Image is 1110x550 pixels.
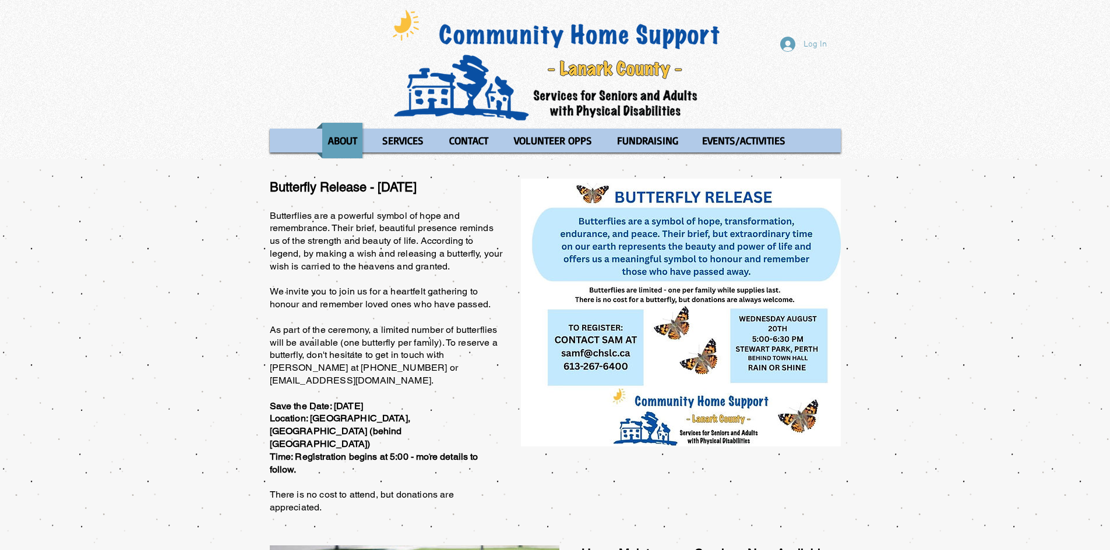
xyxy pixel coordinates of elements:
[316,123,368,158] a: ABOUT
[270,400,478,475] span: Save the Date: [DATE] Location: [GEOGRAPHIC_DATA], [GEOGRAPHIC_DATA] (behind [GEOGRAPHIC_DATA]) T...
[509,123,597,158] p: VOLUNTEER OPPS
[270,123,841,158] nav: Site
[697,123,791,158] p: EVENTS/ACTIVITIES
[438,123,500,158] a: CONTACT
[521,179,841,446] img: butterfly_release_2025.jpg
[799,38,831,51] span: Log In
[606,123,688,158] a: FUNDRAISING
[612,123,683,158] p: FUNDRAISING
[377,123,429,158] p: SERVICES
[323,123,362,158] p: ABOUT
[371,123,435,158] a: SERVICES
[772,33,835,55] button: Log In
[270,180,417,194] span: Butterfly Release - [DATE]
[503,123,603,158] a: VOLUNTEER OPPS
[691,123,797,158] a: EVENTS/ACTIVITIES
[270,210,503,513] span: Butterflies are a powerful symbol of hope and remembrance. Their brief, beautiful presence remind...
[444,123,494,158] p: CONTACT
